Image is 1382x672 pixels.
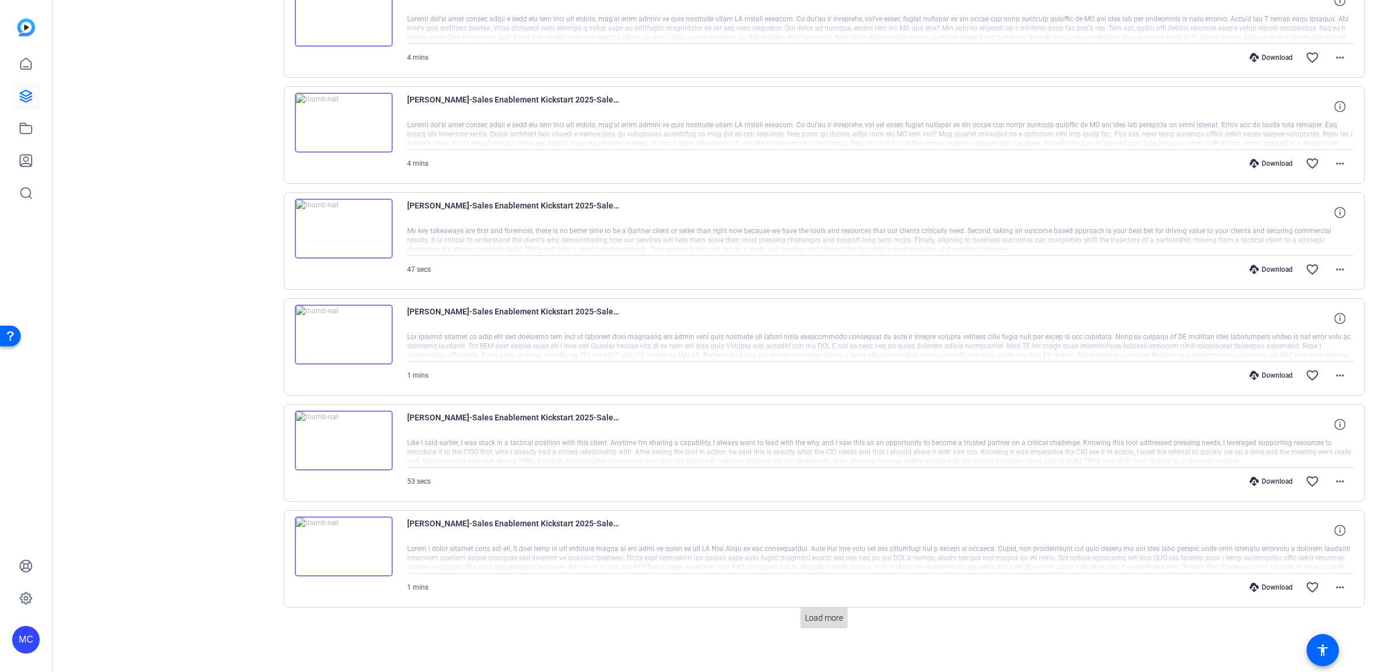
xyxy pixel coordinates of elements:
img: thumb-nail [295,411,393,470]
span: 53 secs [407,477,431,485]
div: Download [1244,53,1299,62]
div: Download [1244,477,1299,486]
span: [PERSON_NAME]-Sales Enablement Kickstart 2025-Sales Enablement Kickstart Self Recording-175554729... [407,411,620,438]
mat-icon: favorite_border [1305,369,1319,382]
img: blue-gradient.svg [17,18,35,36]
mat-icon: more_horiz [1333,474,1347,488]
img: thumb-nail [295,305,393,365]
div: Download [1244,159,1299,168]
button: Load more [800,608,848,628]
div: Download [1244,583,1299,592]
span: 4 mins [407,54,428,62]
img: thumb-nail [295,517,393,576]
span: 4 mins [407,160,428,168]
mat-icon: accessibility [1316,643,1330,657]
span: [PERSON_NAME]-Sales Enablement Kickstart 2025-Sales Enablement Kickstart Self Recording-175554818... [407,199,620,226]
span: [PERSON_NAME]-Sales Enablement Kickstart 2025-Sales Enablement Kickstart Self Recording-175554619... [407,517,620,544]
img: thumb-nail [295,199,393,259]
mat-icon: more_horiz [1333,157,1347,170]
div: Download [1244,371,1299,380]
span: 47 secs [407,265,431,274]
span: 1 mins [407,371,428,379]
mat-icon: favorite_border [1305,580,1319,594]
span: Load more [805,612,843,624]
mat-icon: more_horiz [1333,580,1347,594]
span: 1 mins [407,583,428,591]
mat-icon: more_horiz [1333,369,1347,382]
mat-icon: favorite_border [1305,474,1319,488]
mat-icon: more_horiz [1333,263,1347,276]
mat-icon: more_horiz [1333,51,1347,64]
mat-icon: favorite_border [1305,51,1319,64]
span: [PERSON_NAME]-Sales Enablement Kickstart 2025-Sales Enablement Kickstart Self Recording-175554765... [407,305,620,332]
mat-icon: favorite_border [1305,157,1319,170]
div: Download [1244,265,1299,274]
span: [PERSON_NAME]-Sales Enablement Kickstart 2025-Sales Enablement Kickstart Self Recording-175586972... [407,93,620,120]
img: thumb-nail [295,93,393,153]
div: MC [12,626,40,654]
mat-icon: favorite_border [1305,263,1319,276]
